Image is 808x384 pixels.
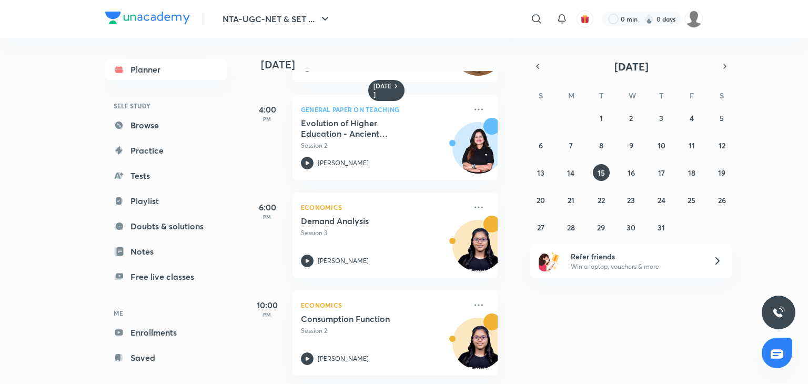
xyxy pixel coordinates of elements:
[301,103,466,116] p: General Paper on Teaching
[562,219,579,236] button: July 28, 2025
[577,11,593,27] button: avatar
[713,164,730,181] button: July 19, 2025
[614,59,649,74] span: [DATE]
[688,168,695,178] abbr: July 18, 2025
[623,191,640,208] button: July 23, 2025
[628,168,635,178] abbr: July 16, 2025
[246,103,288,116] h5: 4:00
[653,219,670,236] button: July 31, 2025
[623,219,640,236] button: July 30, 2025
[105,115,227,136] a: Browse
[301,228,466,238] p: Session 3
[105,12,190,24] img: Company Logo
[537,195,545,205] abbr: July 20, 2025
[105,304,227,322] h6: ME
[653,191,670,208] button: July 24, 2025
[593,164,610,181] button: July 15, 2025
[658,168,665,178] abbr: July 17, 2025
[105,165,227,186] a: Tests
[571,251,700,262] h6: Refer friends
[600,113,603,123] abbr: July 1, 2025
[593,191,610,208] button: July 22, 2025
[453,128,503,178] img: Avatar
[568,195,574,205] abbr: July 21, 2025
[683,137,700,154] button: July 11, 2025
[629,140,633,150] abbr: July 9, 2025
[593,137,610,154] button: July 8, 2025
[719,140,725,150] abbr: July 12, 2025
[713,109,730,126] button: July 5, 2025
[683,191,700,208] button: July 25, 2025
[545,59,718,74] button: [DATE]
[718,195,726,205] abbr: July 26, 2025
[105,12,190,27] a: Company Logo
[690,90,694,100] abbr: Friday
[653,137,670,154] button: July 10, 2025
[105,322,227,343] a: Enrollments
[562,137,579,154] button: July 7, 2025
[537,223,544,233] abbr: July 27, 2025
[718,168,725,178] abbr: July 19, 2025
[593,109,610,126] button: July 1, 2025
[318,354,369,363] p: [PERSON_NAME]
[318,158,369,168] p: [PERSON_NAME]
[713,137,730,154] button: July 12, 2025
[301,299,466,311] p: Economics
[539,90,543,100] abbr: Sunday
[301,118,432,139] h5: Evolution of Higher Education - Ancient Education
[537,168,544,178] abbr: July 13, 2025
[453,324,503,374] img: Avatar
[685,10,703,28] img: Aaradhna Thakur
[105,97,227,115] h6: SELF STUDY
[373,82,392,99] h6: [DATE]
[688,195,695,205] abbr: July 25, 2025
[567,223,575,233] abbr: July 28, 2025
[658,140,665,150] abbr: July 10, 2025
[562,191,579,208] button: July 21, 2025
[567,168,574,178] abbr: July 14, 2025
[599,90,603,100] abbr: Tuesday
[683,109,700,126] button: July 4, 2025
[659,113,663,123] abbr: July 3, 2025
[683,164,700,181] button: July 18, 2025
[539,140,543,150] abbr: July 6, 2025
[720,90,724,100] abbr: Saturday
[318,256,369,266] p: [PERSON_NAME]
[301,314,432,324] h5: Consumption Function
[571,262,700,271] p: Win a laptop, vouchers & more
[105,216,227,237] a: Doubts & solutions
[689,140,695,150] abbr: July 11, 2025
[627,223,635,233] abbr: July 30, 2025
[720,113,724,123] abbr: July 5, 2025
[627,195,635,205] abbr: July 23, 2025
[623,137,640,154] button: July 9, 2025
[593,219,610,236] button: July 29, 2025
[532,219,549,236] button: July 27, 2025
[623,109,640,126] button: July 2, 2025
[644,14,654,24] img: streak
[105,347,227,368] a: Saved
[532,164,549,181] button: July 13, 2025
[246,311,288,318] p: PM
[532,137,549,154] button: July 6, 2025
[598,195,605,205] abbr: July 22, 2025
[301,141,466,150] p: Session 2
[246,214,288,220] p: PM
[658,195,665,205] abbr: July 24, 2025
[629,90,636,100] abbr: Wednesday
[453,226,503,276] img: Avatar
[105,266,227,287] a: Free live classes
[532,191,549,208] button: July 20, 2025
[105,190,227,211] a: Playlist
[713,191,730,208] button: July 26, 2025
[562,164,579,181] button: July 14, 2025
[629,113,633,123] abbr: July 2, 2025
[301,201,466,214] p: Economics
[301,326,466,336] p: Session 2
[653,109,670,126] button: July 3, 2025
[772,306,785,319] img: ttu
[105,59,227,80] a: Planner
[246,299,288,311] h5: 10:00
[580,14,590,24] img: avatar
[599,140,603,150] abbr: July 8, 2025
